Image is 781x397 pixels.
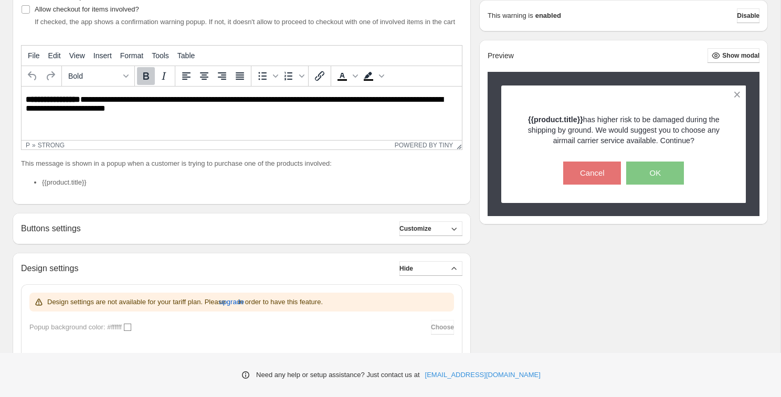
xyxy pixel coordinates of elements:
span: Insert [93,51,112,60]
span: Bold [68,72,120,80]
p: This message is shown in a popup when a customer is trying to purchase one of the products involved: [21,158,462,169]
li: {{product.title}} [42,177,462,188]
span: File [28,51,40,60]
span: Tools [152,51,169,60]
div: Text color [333,67,360,85]
span: Show modal [722,51,759,60]
div: p [26,142,30,149]
button: Insert/edit link [311,67,329,85]
button: OK [626,162,684,185]
span: Allow checkout for items involved? [35,5,139,13]
button: Hide [399,261,462,276]
span: View [69,51,85,60]
span: upgrade [219,297,244,307]
h2: Buttons settings [21,223,81,233]
div: strong [38,142,65,149]
span: Customize [399,224,431,233]
div: Resize [453,141,462,149]
span: If checked, the app shows a confirmation warning popup. If not, it doesn't allow to proceed to ch... [35,18,455,26]
button: Bold [137,67,155,85]
a: [EMAIL_ADDRESS][DOMAIN_NAME] [425,370,541,380]
div: Bullet list [254,67,280,85]
p: This warning is [488,10,533,21]
button: Formats [64,67,132,85]
div: Numbered list [280,67,306,85]
button: Disable [737,8,759,23]
button: Cancel [563,162,621,185]
button: Align center [195,67,213,85]
a: Powered by Tiny [395,142,453,149]
span: Hide [399,264,413,273]
button: Customize [399,221,462,236]
div: Background color [360,67,386,85]
span: Edit [48,51,61,60]
button: Align left [177,67,195,85]
h2: Preview [488,51,514,60]
button: Redo [41,67,59,85]
p: Design settings are not available for your tariff plan. Please in order to have this feature. [47,297,323,307]
h2: Design settings [21,263,78,273]
p: has higher risk to be damaged during the shipping by ground. We would suggest you to choose any a... [520,114,728,146]
button: Align right [213,67,231,85]
span: Disable [737,12,759,20]
button: upgrade [219,294,244,310]
button: Justify [231,67,249,85]
div: » [32,142,36,149]
strong: {{product.title}} [528,115,583,124]
span: Table [177,51,195,60]
strong: enabled [535,10,561,21]
iframe: Rich Text Area [22,87,462,140]
button: Undo [24,67,41,85]
span: Format [120,51,143,60]
button: Italic [155,67,173,85]
button: Show modal [708,48,759,63]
